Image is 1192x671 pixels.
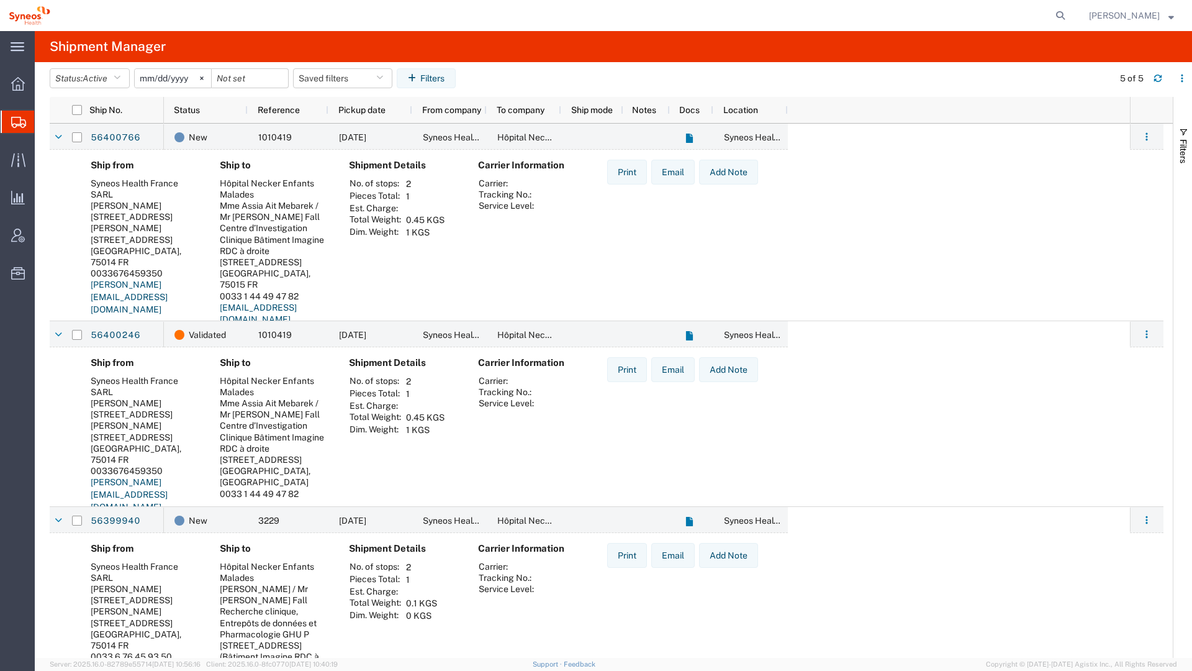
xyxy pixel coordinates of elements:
[699,543,758,568] button: Add Note
[258,516,279,526] span: 3229
[724,132,836,142] span: Syneos Health France SARL
[478,189,535,200] th: Tracking No.:
[349,160,458,171] h4: Shipment Details
[349,400,402,411] th: Est. Charge:
[533,660,564,668] a: Support
[91,245,200,268] div: [GEOGRAPHIC_DATA], 75014 FR
[699,160,758,185] button: Add Note
[91,543,200,554] h4: Ship from
[402,573,441,586] td: 1
[699,357,758,382] button: Add Note
[220,222,329,257] div: Centre d’Investigation Clinique Bâtiment Imagine RDC à droite
[293,68,392,88] button: Saved filters
[50,31,166,62] h4: Shipment Manager
[91,443,200,465] div: [GEOGRAPHIC_DATA], 75014 FR
[83,73,107,83] span: Active
[220,606,329,640] div: Recherche clinique, Entrepôts de données et Pharmacologie GHU P
[607,357,647,382] button: Print
[258,105,300,115] span: Reference
[91,280,168,314] a: [PERSON_NAME][EMAIL_ADDRESS][DOMAIN_NAME]
[423,516,535,526] span: Syneos Health France SARL
[220,268,329,290] div: [GEOGRAPHIC_DATA], 75015 FR
[91,375,200,398] div: Syneos Health France SARL
[1088,8,1175,23] button: [PERSON_NAME]
[220,303,297,325] a: [EMAIL_ADDRESS][DOMAIN_NAME]
[220,543,329,554] h4: Ship to
[478,178,535,189] th: Carrier:
[422,105,481,115] span: From company
[478,572,535,583] th: Tracking No.:
[1120,72,1144,85] div: 5 of 5
[50,660,201,668] span: Server: 2025.16.0-82789e55714
[220,375,329,398] div: Hôpital Necker Enfants Malades
[339,516,366,526] span: 08/05/2025
[478,583,535,595] th: Service Level:
[478,398,535,409] th: Service Level:
[349,561,402,573] th: No. of stops:
[289,660,338,668] span: [DATE] 10:40:19
[607,543,647,568] button: Print
[571,105,613,115] span: Ship mode
[349,411,402,424] th: Total Weight:
[220,488,329,500] div: 0033 1 44 49 47 82
[91,160,200,171] h4: Ship from
[607,160,647,185] button: Print
[91,432,200,443] div: [STREET_ADDRESS]
[189,124,207,150] span: New
[423,132,535,142] span: Syneos Health France SARL
[651,160,695,185] button: Email
[497,330,628,340] span: Hôpital Necker Enfants Malades
[349,388,402,400] th: Pieces Total:
[986,659,1177,670] span: Copyright © [DATE]-[DATE] Agistix Inc., All Rights Reserved
[91,465,200,477] div: 0033676459350
[423,330,535,340] span: Syneos Health France SARL
[90,128,141,148] a: 56400766
[402,226,449,239] td: 1 KGS
[89,105,122,115] span: Ship No.
[349,190,402,203] th: Pieces Total:
[478,375,535,386] th: Carrier:
[220,257,329,268] div: [STREET_ADDRESS]
[91,268,200,279] div: 0033676459350
[724,330,836,340] span: Syneos Health France SARL
[258,330,292,340] span: 1010419
[91,398,200,409] div: [PERSON_NAME]
[402,388,449,400] td: 1
[723,105,758,115] span: Location
[497,132,628,142] span: Hôpital Necker Enfants Malades
[478,543,577,554] h4: Carrier Information
[189,508,207,534] span: New
[679,105,700,115] span: Docs
[220,420,329,454] div: Centre d’Investigation Clinique Bâtiment Imagine RDC à droite
[349,178,402,190] th: No. of stops:
[91,211,200,234] div: [STREET_ADDRESS][PERSON_NAME]
[1089,9,1160,22] span: Carlton Platt
[397,68,456,88] button: Filters
[174,105,200,115] span: Status
[50,68,130,88] button: Status:Active
[91,595,200,617] div: [STREET_ADDRESS][PERSON_NAME]
[220,178,329,200] div: Hôpital Necker Enfants Malades
[91,651,200,662] div: 0033 6 76 45 93 50
[651,357,695,382] button: Email
[402,597,441,609] td: 0.1 KGS
[91,357,200,368] h4: Ship from
[9,6,50,25] img: logo
[220,583,329,606] div: [PERSON_NAME] / Mr [PERSON_NAME] Fall
[564,660,595,668] a: Feedback
[338,105,386,115] span: Pickup date
[339,330,366,340] span: 08/06/2025
[632,105,656,115] span: Notes
[402,375,449,388] td: 2
[402,424,449,436] td: 1 KGS
[478,357,577,368] h4: Carrier Information
[220,291,329,302] div: 0033 1 44 49 47 82
[402,561,441,573] td: 2
[212,69,288,88] input: Not set
[91,629,200,651] div: [GEOGRAPHIC_DATA], 75014 FR
[152,660,201,668] span: [DATE] 10:56:16
[220,200,329,222] div: Mme Assia Ait Mebarek / Mr [PERSON_NAME] Fall
[220,160,329,171] h4: Ship to
[349,424,402,436] th: Dim. Weight:
[349,597,402,609] th: Total Weight:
